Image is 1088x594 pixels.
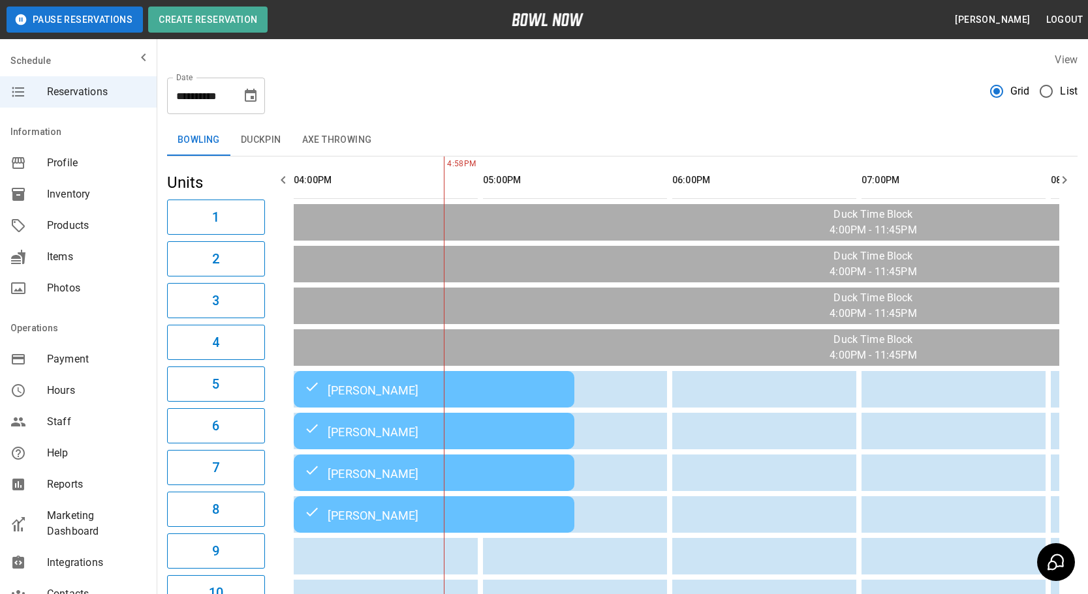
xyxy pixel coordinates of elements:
h6: 9 [212,541,219,561]
label: View [1055,53,1078,66]
button: Axe Throwing [292,125,382,156]
div: inventory tabs [167,125,1078,156]
span: Photos [47,280,146,296]
button: 6 [167,408,265,443]
button: 3 [167,283,265,318]
div: [PERSON_NAME] [304,381,564,397]
span: List [1060,83,1078,99]
span: Integrations [47,555,146,571]
h6: 3 [212,290,219,311]
h6: 4 [212,332,219,353]
button: 8 [167,492,265,527]
span: Help [47,445,146,461]
th: 06:00PM [672,162,856,199]
button: Logout [1041,8,1088,32]
span: Items [47,249,146,265]
button: 4 [167,325,265,360]
span: Inventory [47,186,146,202]
h6: 8 [212,499,219,520]
span: Hours [47,383,146,398]
button: Duckpin [230,125,292,156]
button: 7 [167,450,265,485]
span: Marketing Dashboard [47,508,146,539]
h6: 1 [212,207,219,228]
h6: 6 [212,415,219,436]
button: 1 [167,200,265,235]
th: 07:00PM [862,162,1046,199]
img: logo [512,13,583,26]
span: Reports [47,477,146,492]
span: Staff [47,414,146,430]
h6: 5 [212,374,219,394]
div: [PERSON_NAME] [304,465,564,481]
button: 5 [167,366,265,402]
span: Payment [47,351,146,367]
button: 2 [167,241,265,276]
h6: 7 [212,457,219,478]
th: 04:00PM [294,162,478,199]
span: Products [47,218,146,233]
button: Bowling [167,125,230,156]
span: Grid [1010,83,1030,99]
button: Choose date, selected date is Sep 11, 2025 [238,83,264,109]
h6: 2 [212,248,219,269]
button: 9 [167,533,265,569]
button: [PERSON_NAME] [950,8,1035,32]
span: 4:58PM [444,158,447,171]
h5: Units [167,172,265,193]
button: Pause Reservations [7,7,143,33]
th: 05:00PM [483,162,667,199]
span: Profile [47,155,146,171]
button: Create Reservation [148,7,268,33]
div: [PERSON_NAME] [304,423,564,439]
span: Reservations [47,84,146,100]
div: [PERSON_NAME] [304,507,564,522]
